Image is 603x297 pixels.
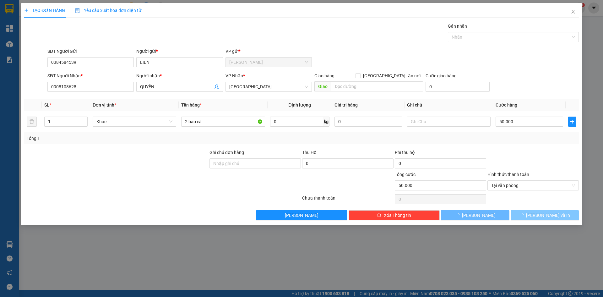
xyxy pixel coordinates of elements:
span: VP Nhận [225,73,243,78]
span: Cước hàng [496,102,517,107]
span: user-add [214,84,219,89]
span: kg [323,117,329,127]
span: TẠO ĐƠN HÀNG [24,8,65,13]
button: [PERSON_NAME] [256,210,347,220]
button: [PERSON_NAME] và In [511,210,579,220]
div: Người gửi [136,48,223,55]
span: [GEOGRAPHIC_DATA] tận nơi [361,72,423,79]
div: SĐT Người Nhận [47,72,134,79]
div: Phí thu hộ [395,149,486,158]
span: Sài Gòn [229,82,308,91]
span: loading [519,213,526,217]
span: Đơn vị tính [93,102,116,107]
span: Thu Hộ [302,150,317,155]
input: Ghi Chú [407,117,491,127]
img: icon [75,8,80,13]
input: Ghi chú đơn hàng [209,158,301,168]
label: Gán nhãn [448,24,467,29]
button: Close [564,3,582,21]
button: plus [568,117,576,127]
span: Giá trị hàng [334,102,358,107]
span: Giao [314,81,331,91]
span: loading [455,213,462,217]
span: Xóa Thông tin [384,212,411,219]
input: Dọc đường [331,81,423,91]
button: delete [27,117,37,127]
span: [PERSON_NAME] và In [526,212,570,219]
button: deleteXóa Thông tin [349,210,440,220]
label: Cước giao hàng [426,73,457,78]
span: Tổng cước [395,172,416,177]
span: plus [568,119,576,124]
div: Tổng: 1 [27,135,233,142]
span: delete [377,213,381,218]
span: [PERSON_NAME] [462,212,496,219]
input: 0 [334,117,402,127]
label: Ghi chú đơn hàng [209,150,244,155]
input: Cước giao hàng [426,82,490,92]
button: [PERSON_NAME] [441,210,509,220]
span: [PERSON_NAME] [285,212,318,219]
input: VD: Bàn, Ghế [181,117,265,127]
div: VP gửi [225,48,312,55]
span: Định lượng [289,102,311,107]
span: Giao hàng [314,73,334,78]
div: Chưa thanh toán [301,195,394,206]
div: Người nhận [136,72,223,79]
span: Tên hàng [181,102,202,107]
span: Khác [96,117,172,126]
text: CTTLT1109250053 [29,30,114,41]
span: plus [24,8,29,13]
span: close [571,9,576,14]
span: Tại văn phòng [491,181,575,190]
div: [PERSON_NAME] [3,45,140,62]
span: SL [44,102,49,107]
span: Yêu cầu xuất hóa đơn điện tử [75,8,141,13]
span: Cao Tốc [229,58,308,67]
th: Ghi chú [405,99,493,111]
label: Hình thức thanh toán [487,172,529,177]
div: SĐT Người Gửi [47,48,134,55]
